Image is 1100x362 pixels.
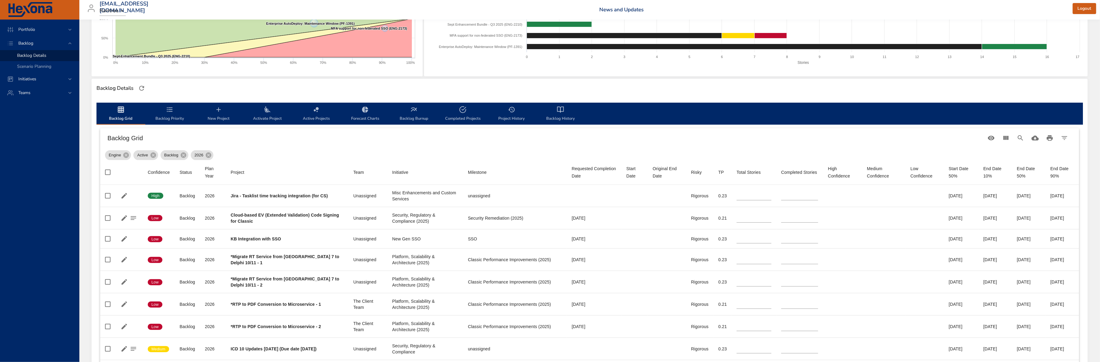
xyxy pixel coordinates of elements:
[1078,5,1091,13] span: Logout
[17,64,51,69] span: Scenario Planning
[999,131,1013,145] button: View Columns
[540,106,581,122] span: Backlog History
[781,169,818,176] span: Completed Stories
[850,55,854,59] text: 10
[558,55,560,59] text: 1
[468,169,487,176] div: Milestone
[1051,236,1074,242] div: [DATE]
[133,152,151,158] span: Active
[983,346,1007,352] div: [DATE]
[867,165,901,180] div: Medium Confidence
[201,61,208,64] text: 30%
[867,165,901,180] div: Sort
[120,255,129,264] button: Edit Project Details
[1017,257,1041,263] div: [DATE]
[653,165,681,180] div: Original End Date
[180,279,195,285] div: Backlog
[1013,55,1017,59] text: 15
[983,257,1007,263] div: [DATE]
[392,320,458,333] div: Platform, Scalability & Architecture (2025)
[180,324,195,330] div: Backlog
[353,169,382,176] span: Team
[911,165,939,180] div: Low Confidence
[691,257,709,263] div: Rigorous
[572,165,617,180] div: Requested Completion Date
[205,301,221,307] div: 2026
[718,346,727,352] div: 0.23
[468,236,562,242] div: SSO
[392,190,458,202] div: Misc Enhancements and Custom Services
[120,322,129,331] button: Edit Project Details
[718,324,727,330] div: 0.21
[231,213,339,224] b: Cloud-based EV (Extended Validation) Code Signing for Classic
[626,165,643,180] div: Start Date
[101,36,108,40] text: 50%
[353,169,364,176] div: Team
[983,236,1007,242] div: [DATE]
[13,27,40,32] span: Portfolio
[180,193,195,199] div: Backlog
[353,346,382,352] div: Unassigned
[691,169,702,176] div: Risky
[737,169,761,176] div: Sort
[17,53,46,58] span: Backlog Details
[721,55,723,59] text: 6
[191,150,213,160] div: 2026
[468,193,562,199] div: unassigned
[1051,165,1074,180] div: End Date 90%
[572,279,617,285] div: [DATE]
[718,193,727,199] div: 0.23
[129,344,138,353] button: Project Notes
[180,301,195,307] div: Backlog
[148,280,162,285] span: Low
[392,236,458,242] div: New Gen SSO
[205,324,221,330] div: 2026
[1051,346,1074,352] div: [DATE]
[247,106,288,122] span: Activate Project
[718,301,727,307] div: 0.21
[205,215,221,221] div: 2026
[120,234,129,243] button: Edit Project Details
[691,215,709,221] div: Rigorous
[205,257,221,263] div: 2026
[296,106,337,122] span: Active Projects
[133,150,158,160] div: Active
[983,301,1007,307] div: [DATE]
[353,193,382,199] div: Unassigned
[718,169,727,176] span: TP
[205,346,221,352] div: 2026
[353,215,382,221] div: Unassigned
[468,324,562,330] div: Classic Performance Improvements (2025)
[754,55,756,59] text: 7
[949,236,974,242] div: [DATE]
[983,193,1007,199] div: [DATE]
[626,165,643,180] div: Sort
[290,61,297,64] text: 60%
[148,324,162,330] span: Low
[129,214,138,223] button: Project Notes
[599,6,644,13] a: News and Updates
[161,150,188,160] div: Backlog
[949,346,974,352] div: [DATE]
[468,215,562,221] div: Security Remediation (2025)
[392,298,458,310] div: Platform, Scalability & Architecture (2025)
[949,165,974,180] div: Start Date 50%
[231,346,317,351] b: ICD 10 Updates [DATE] (Due date [DATE])
[468,257,562,263] div: Classic Performance Improvements (2025)
[691,193,709,199] div: Rigorous
[105,150,131,160] div: Engine
[392,212,458,224] div: Security, Regulatory & Compliance (2025)
[148,169,170,176] div: Confidence
[392,254,458,266] div: Platform, Scalability & Architecture (2025)
[572,215,617,221] div: [DATE]
[983,279,1007,285] div: [DATE]
[983,165,1007,180] div: End Date 10%
[949,279,974,285] div: [DATE]
[231,254,339,265] b: *Migrate RT Service from [GEOGRAPHIC_DATA] 7 to Delphi 10/11 - 1
[231,169,344,176] span: Project
[148,215,162,221] span: Low
[1051,193,1074,199] div: [DATE]
[392,169,458,176] span: Initiative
